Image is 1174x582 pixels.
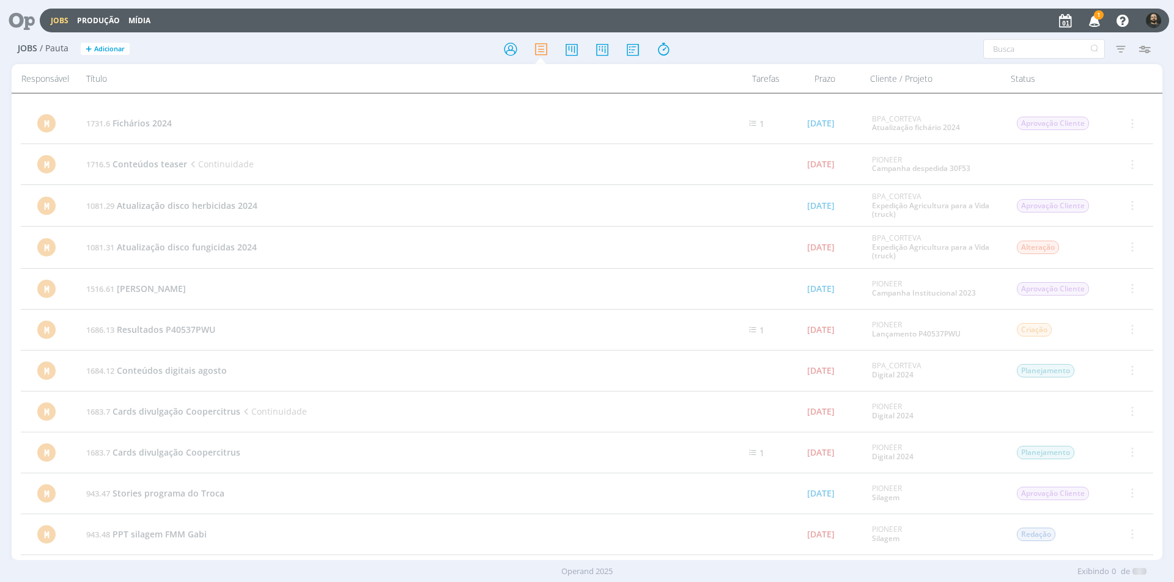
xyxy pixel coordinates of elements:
[1017,446,1074,459] span: Planejamento
[872,443,998,461] div: PIONEER
[872,525,998,543] div: PIONEER
[1017,364,1074,377] span: Planejamento
[1094,10,1104,20] span: 1
[86,446,240,458] a: 1683.7Cards divulgação Coopercitrus
[86,488,110,499] span: 943.47
[12,64,79,93] div: Responsável
[1017,241,1059,254] span: Alteração
[86,159,110,170] span: 1716.5
[113,487,224,499] span: Stories programa do Troca
[787,64,863,93] div: Prazo
[37,197,56,215] div: M
[37,484,56,503] div: M
[86,447,110,458] span: 1683.7
[1121,566,1130,578] span: de
[872,533,899,544] a: Silagem
[37,362,56,380] div: M
[86,529,110,540] span: 943.48
[86,200,114,211] span: 1081.29
[117,241,257,253] span: Atualização disco fungicidas 2024
[872,156,998,173] div: PIONEER
[113,158,187,170] span: Conteúdos teaser
[872,492,899,503] a: Silagem
[872,369,914,380] a: Digital 2024
[1077,566,1109,578] span: Exibindo
[86,241,257,253] a: 1081.31Atualização disco fungicidas 2024
[1003,64,1107,93] div: Status
[117,283,186,294] span: [PERSON_NAME]
[86,406,240,417] a: 1683.7Cards divulgação Coopercitrus
[37,238,56,256] div: M
[86,283,114,294] span: 1516.61
[94,45,125,53] span: Adicionar
[872,410,914,421] a: Digital 2024
[807,160,835,169] div: [DATE]
[714,64,787,93] div: Tarefas
[872,451,914,462] a: Digital 2024
[113,528,207,540] span: PPT silagem FMM Gabi
[759,447,764,459] span: 1
[807,489,835,498] div: [DATE]
[872,192,998,219] div: BPA_CORTEVA
[1145,10,1162,31] button: P
[40,43,68,54] span: / Pauta
[807,366,835,375] div: [DATE]
[86,324,215,335] a: 1686.13Resultados P40537PWU
[86,283,186,294] a: 1516.61[PERSON_NAME]
[86,487,224,499] a: 943.47Stories programa do Troca
[18,43,37,54] span: Jobs
[1017,199,1089,213] span: Aprovação Cliente
[37,155,56,173] div: M
[807,202,835,210] div: [DATE]
[86,117,172,129] a: 1731.6Fichários 2024
[807,243,835,252] div: [DATE]
[807,407,835,416] div: [DATE]
[77,15,120,26] a: Produção
[79,64,714,93] div: Título
[807,285,835,293] div: [DATE]
[86,406,110,417] span: 1683.7
[125,16,154,26] button: Mídia
[1112,566,1116,578] span: 0
[113,117,172,129] span: Fichários 2024
[117,365,227,376] span: Conteúdos digitais agosto
[1081,10,1106,32] button: 1
[37,525,56,544] div: M
[863,64,1003,93] div: Cliente / Projeto
[37,114,56,133] div: M
[872,288,976,298] a: Campanha Institucional 2023
[240,406,307,417] span: Continuidade
[37,402,56,421] div: M
[1017,117,1089,130] span: Aprovação Cliente
[86,118,110,129] span: 1731.6
[872,115,998,133] div: BPA_CORTEVA
[983,39,1105,59] input: Busca
[807,326,835,334] div: [DATE]
[86,528,207,540] a: 943.48PPT silagem FMM Gabi
[113,446,240,458] span: Cards divulgação Coopercitrus
[872,200,989,219] a: Expedição Agricultura para a Vida (truck)
[113,406,240,417] span: Cards divulgação Coopercitrus
[872,329,961,339] a: Lançamento P40537PWU
[1146,13,1161,28] img: P
[1017,528,1055,541] span: Redação
[1017,487,1089,500] span: Aprovação Cliente
[86,158,187,170] a: 1716.5Conteúdos teaser
[37,443,56,462] div: M
[187,158,254,170] span: Continuidade
[872,484,998,502] div: PIONEER
[117,324,215,335] span: Resultados P40537PWU
[872,163,970,173] a: Campanha despedida 30F53
[37,280,56,298] div: M
[86,200,257,211] a: 1081.29Atualização disco herbicidas 2024
[81,43,130,56] button: +Adicionar
[86,365,227,376] a: 1684.12Conteúdos digitais agosto
[128,15,150,26] a: Mídia
[86,43,92,56] span: +
[807,448,835,457] div: [DATE]
[872,402,998,420] div: PIONEER
[1017,323,1052,336] span: Criação
[872,234,998,260] div: BPA_CORTEVA
[807,530,835,539] div: [DATE]
[51,15,68,26] a: Jobs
